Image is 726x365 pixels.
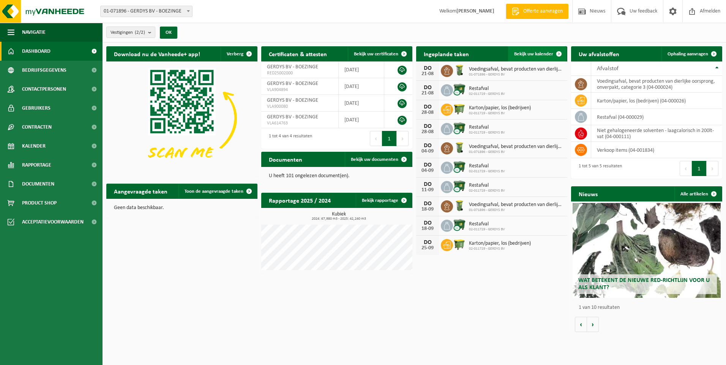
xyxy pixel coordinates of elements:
div: DO [420,65,435,71]
span: Bekijk uw documenten [351,157,398,162]
span: GERDYS BV - BOEZINGE [267,98,318,103]
div: 21-08 [420,71,435,77]
a: Bekijk rapportage [356,193,412,208]
h2: Documenten [261,152,310,167]
div: 04-09 [420,168,435,173]
a: Alle artikelen [674,186,721,201]
span: Contactpersonen [22,80,66,99]
div: 04-09 [420,149,435,154]
img: WB-0140-HPE-GN-50 [453,199,466,212]
img: WB-0140-HPE-GN-50 [453,64,466,77]
span: Toon de aangevraagde taken [185,189,243,194]
span: Restafval [469,163,505,169]
div: 18-09 [420,207,435,212]
button: Previous [370,131,382,146]
div: DO [420,143,435,149]
span: Vestigingen [110,27,145,38]
img: WB-1100-CU [453,83,466,96]
h2: Nieuws [571,186,605,201]
button: Vestigingen(2/2) [106,27,155,38]
img: WB-0140-HPE-GN-50 [453,141,466,154]
div: 25-09 [420,245,435,251]
a: Bekijk uw kalender [508,46,567,61]
div: DO [420,123,435,129]
p: 1 van 10 resultaten [579,305,718,310]
p: U heeft 101 ongelezen document(en). [269,173,405,179]
img: WB-1100-CU [453,122,466,135]
div: DO [420,162,435,168]
h2: Download nu de Vanheede+ app! [106,46,208,61]
strong: [PERSON_NAME] [456,8,494,14]
span: Bekijk uw kalender [514,52,553,57]
span: Restafval [469,124,505,131]
div: 28-08 [420,110,435,115]
span: Karton/papier, los (bedrijven) [469,241,531,247]
span: Wat betekent de nieuwe RED-richtlijn voor u als klant? [578,277,710,291]
td: niet gehalogeneerde solventen - laagcalorisch in 200lt-vat (04-000111) [591,125,722,142]
span: GERDYS BV - BOEZINGE [267,64,318,70]
div: DO [420,85,435,91]
span: Restafval [469,182,505,189]
td: [DATE] [339,78,384,95]
span: 02-011729 - GERDYS BV [469,247,531,251]
img: WB-1100-CU [453,160,466,173]
h2: Certificaten & attesten [261,46,335,61]
span: Voedingsafval, bevat producten van dierlijke oorsprong, onverpakt, categorie 3 [469,144,563,150]
span: Verberg [227,52,243,57]
button: 1 [692,161,707,176]
span: VLA614763 [267,120,333,126]
button: Vorige [575,317,587,332]
div: 1 tot 5 van 5 resultaten [575,160,622,177]
div: 1 tot 4 van 4 resultaten [265,130,312,147]
span: Dashboard [22,42,51,61]
span: GERDYS BV - BOEZINGE [267,114,318,120]
div: 21-08 [420,91,435,96]
span: 02-011729 - GERDYS BV [469,227,505,232]
span: Bekijk uw certificaten [354,52,398,57]
span: Product Shop [22,194,57,212]
a: Wat betekent de nieuwe RED-richtlijn voor u als klant? [573,203,721,298]
a: Ophaling aanvragen [661,46,721,61]
h2: Aangevraagde taken [106,184,175,198]
button: Previous [680,161,692,176]
button: 1 [382,131,397,146]
span: Karton/papier, los (bedrijven) [469,105,531,111]
a: Bekijk uw certificaten [348,46,412,61]
span: Documenten [22,175,54,194]
div: 28-08 [420,129,435,135]
span: 01-071896 - GERDYS BV - BOEZINGE [100,6,193,17]
h2: Rapportage 2025 / 2024 [261,193,338,208]
button: Volgende [587,317,599,332]
span: Acceptatievoorwaarden [22,212,84,231]
span: GERDYS BV - BOEZINGE [267,81,318,87]
td: restafval (04-000029) [591,109,722,125]
button: Next [397,131,409,146]
span: Offerte aanvragen [521,8,565,15]
h2: Uw afvalstoffen [571,46,627,61]
div: DO [420,201,435,207]
span: 02-011729 - GERDYS BV [469,111,531,116]
div: DO [420,181,435,187]
img: WB-1100-HPE-GN-50 [453,238,466,251]
span: 01-071896 - GERDYS BV - BOEZINGE [101,6,192,17]
h3: Kubiek [265,212,412,221]
span: Voedingsafval, bevat producten van dierlijke oorsprong, onverpakt, categorie 3 [469,66,563,72]
span: 2024: 67,980 m3 - 2025: 42,240 m3 [265,217,412,221]
button: OK [160,27,177,39]
div: DO [420,104,435,110]
p: Geen data beschikbaar. [114,205,250,211]
span: Ophaling aanvragen [668,52,708,57]
td: [DATE] [339,112,384,128]
div: DO [420,220,435,226]
button: Next [707,161,718,176]
span: 02-011729 - GERDYS BV [469,189,505,193]
img: WB-1100-HPE-GN-50 [453,102,466,115]
span: Voedingsafval, bevat producten van dierlijke oorsprong, onverpakt, categorie 3 [469,202,563,208]
div: 18-09 [420,226,435,231]
span: Restafval [469,86,505,92]
img: WB-1100-CU [453,219,466,231]
span: Rapportage [22,156,51,175]
td: [DATE] [339,61,384,78]
span: 02-011729 - GERDYS BV [469,169,505,174]
span: Bedrijfsgegevens [22,61,66,80]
